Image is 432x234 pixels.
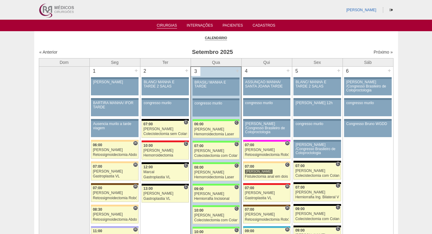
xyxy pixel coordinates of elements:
[243,185,290,202] a: H 07:00 [PERSON_NAME] Gastroplastia VL
[143,132,187,136] div: Colecistectomia sem Colangiografia VL
[194,170,238,174] div: [PERSON_NAME]
[142,100,189,116] a: congresso murilo
[285,141,290,146] span: Hospital
[91,205,138,206] div: Key: Bartira
[293,206,341,223] a: C 09:00 [PERSON_NAME] Colecistectomia com Colangiografia VL
[293,140,341,142] div: Key: Aviso
[194,154,238,158] div: Colecistectomia com Colangiografia VL
[295,212,339,216] div: [PERSON_NAME]
[245,213,289,216] div: [PERSON_NAME]
[245,169,273,174] div: [PERSON_NAME]
[91,100,138,116] a: BARTIRA MANHÃ/ IFOR TARDE
[245,164,254,169] span: 07:00
[346,101,390,105] div: congresso murilo
[253,23,275,29] a: Cadastros
[296,143,339,155] div: [PERSON_NAME] /Congresso Brasileiro de Coloproctologia
[344,121,391,137] a: Congresso Bruno WGDD
[285,227,290,232] span: Hospital
[143,149,187,153] div: [PERSON_NAME]
[296,122,339,126] div: congresso murilo
[194,122,204,126] span: 06:00
[245,175,289,179] div: Fistulectomia anal em dois tempos
[143,197,187,201] div: Gastroplastia VL
[93,196,137,200] div: Retossigmoidectomia Robótica
[90,67,99,76] div: 1
[187,23,213,29] a: Internações
[344,119,391,121] div: Key: Aviso
[243,226,290,228] div: Key: Neomater
[243,121,290,137] a: [PERSON_NAME] /Congresso Brasileiro de Coloproctologia
[286,67,291,74] div: +
[133,206,138,210] span: Hospital
[293,100,341,116] a: [PERSON_NAME] 12h
[193,141,239,143] div: Key: Brasil
[193,100,239,117] a: congresso murilo
[91,77,138,79] div: Key: Aviso
[295,164,305,168] span: 07:00
[293,98,341,100] div: Key: Aviso
[193,143,239,160] a: C 07:00 [PERSON_NAME] Colecistectomia com Colangiografia VL
[195,81,238,88] div: BRASIL/ MANHÃ E TARDE
[295,185,305,190] span: 07:00
[93,186,102,190] span: 07:00
[142,140,189,142] div: Key: Assunção
[234,228,239,232] span: Consultório
[223,23,243,29] a: Pacientes
[344,98,391,100] div: Key: Aviso
[293,182,341,184] div: Key: Blanc
[390,8,393,12] i: Sair
[184,120,188,125] span: Consultório
[143,165,153,169] span: 12:00
[89,58,140,67] th: Seg
[194,144,204,148] span: 07:00
[93,153,137,157] div: Retossigmoidectomia Abdominal VL
[193,207,239,224] a: C 10:00 [PERSON_NAME] Colecistectomia com Colangiografia VL
[245,122,288,134] div: [PERSON_NAME] /Congresso Brasileiro de Coloproctologia
[245,196,289,200] div: Gastroplastia VL
[285,184,290,189] span: Hospital
[296,101,339,105] div: [PERSON_NAME] 12h
[295,207,305,211] span: 09:00
[292,58,343,67] th: Sex
[91,140,138,142] div: Key: Bartira
[93,164,102,169] span: 07:00
[234,206,239,211] span: Consultório
[91,206,138,223] a: H 08:30 [PERSON_NAME] Retossigmoidectomia Abdominal VL
[243,140,290,142] div: Key: Pro Matre
[142,119,189,121] div: Key: Blanc
[142,121,189,138] a: C 07:00 [PERSON_NAME] Colecistectomia sem Colangiografia VL
[184,67,189,74] div: +
[293,77,341,79] div: Key: Aviso
[344,79,391,95] a: [PERSON_NAME] /Congresso Brasileiro de Coloproctologia
[295,217,339,221] div: Colecistectomia com Colangiografia VL
[336,205,340,210] span: Consultório
[193,162,239,164] div: Key: Brasil
[142,98,189,100] div: Key: Aviso
[91,98,138,100] div: Key: Aviso
[194,132,238,136] div: Hemorroidectomia Laser
[243,205,290,206] div: Key: Santa Joana
[293,161,341,163] div: Key: Blanc
[193,121,239,138] a: C 06:00 [PERSON_NAME] Hemorroidectomia Laser
[142,164,189,181] a: C 12:00 Marcal Gastroplastia VL
[193,79,239,96] a: BRASIL/ MANHÃ E TARDE
[346,122,390,126] div: Congresso Bruno WGDD
[194,175,238,179] div: Hemorroidectomia Laser
[344,77,391,79] div: Key: Aviso
[373,50,393,54] a: Próximo »
[91,226,138,228] div: Key: Christóvão da Gama
[243,163,290,180] a: C 07:00 [PERSON_NAME] Fistulectomia anal em dois tempos
[193,186,239,203] a: C 09:00 [PERSON_NAME] Herniorrafia Incisional
[142,142,189,159] a: C 10:00 [PERSON_NAME] Hemorroidectomia
[93,191,137,195] div: [PERSON_NAME]
[234,142,239,147] span: Consultório
[194,127,238,131] div: [PERSON_NAME]
[142,184,189,186] div: Key: Blanc
[243,79,290,95] a: ASSUNÇÃO MANHÃ/ SANTA JOANA TARDE
[243,98,290,100] div: Key: Aviso
[336,67,341,74] div: +
[245,186,254,190] span: 07:00
[191,58,241,67] th: Qua
[343,67,352,76] div: 6
[124,48,301,57] h3: Setembro 2025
